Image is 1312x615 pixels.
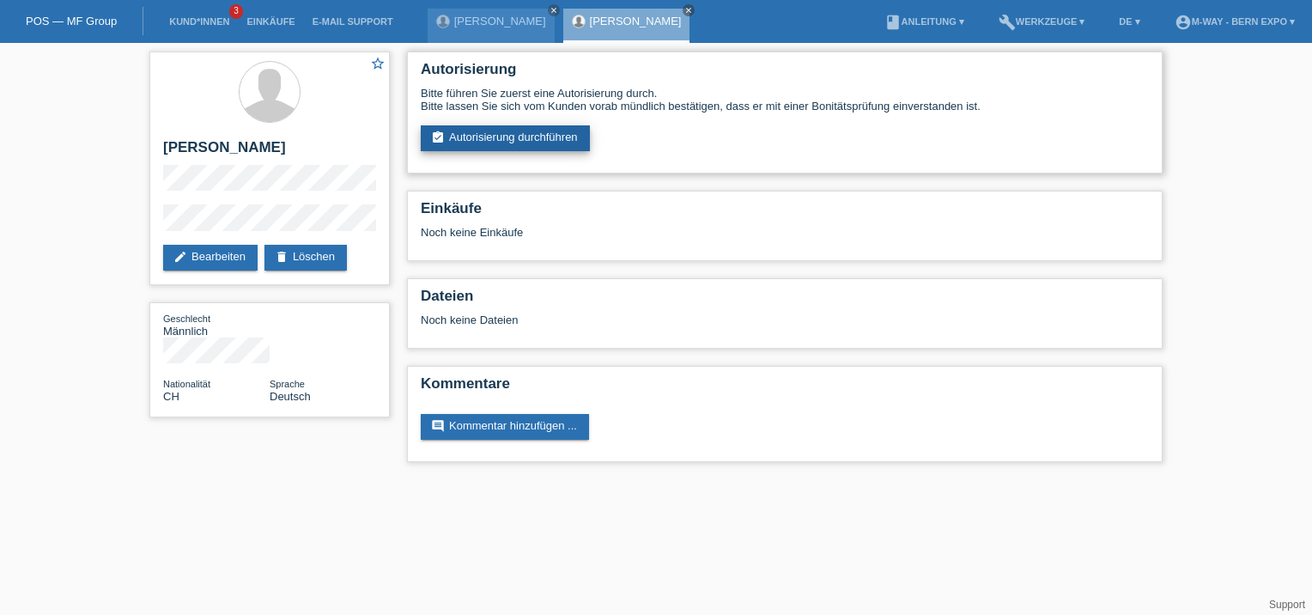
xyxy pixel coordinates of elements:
div: Männlich [163,312,270,338]
a: Support [1269,599,1305,611]
div: Noch keine Einkäufe [421,226,1149,252]
h2: Autorisierung [421,61,1149,87]
span: 3 [229,4,243,19]
h2: Dateien [421,288,1149,314]
a: DE ▾ [1110,16,1148,27]
a: Kund*innen [161,16,238,27]
a: commentKommentar hinzufügen ... [421,414,589,440]
i: delete [275,250,289,264]
i: assignment_turned_in [431,131,445,144]
span: Deutsch [270,390,311,403]
h2: Kommentare [421,375,1149,401]
a: buildWerkzeuge ▾ [990,16,1094,27]
a: editBearbeiten [163,245,258,271]
a: account_circlem-way - Bern Expo ▾ [1166,16,1303,27]
i: build [999,14,1016,31]
a: Einkäufe [238,16,303,27]
a: E-Mail Support [304,16,402,27]
i: close [684,6,693,15]
a: assignment_turned_inAutorisierung durchführen [421,125,590,151]
a: [PERSON_NAME] [590,15,682,27]
i: comment [431,419,445,433]
h2: Einkäufe [421,200,1149,226]
a: POS — MF Group [26,15,117,27]
div: Bitte führen Sie zuerst eine Autorisierung durch. Bitte lassen Sie sich vom Kunden vorab mündlich... [421,87,1149,113]
i: account_circle [1175,14,1192,31]
div: Noch keine Dateien [421,314,945,326]
span: Sprache [270,379,305,389]
span: Nationalität [163,379,210,389]
i: close [550,6,558,15]
a: star_border [370,56,386,74]
a: deleteLöschen [264,245,347,271]
span: Geschlecht [163,314,210,324]
i: book [884,14,902,31]
h2: [PERSON_NAME] [163,139,376,165]
span: Schweiz [163,390,179,403]
i: star_border [370,56,386,71]
a: [PERSON_NAME] [454,15,546,27]
i: edit [173,250,187,264]
a: close [548,4,560,16]
a: close [683,4,695,16]
a: bookAnleitung ▾ [876,16,973,27]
